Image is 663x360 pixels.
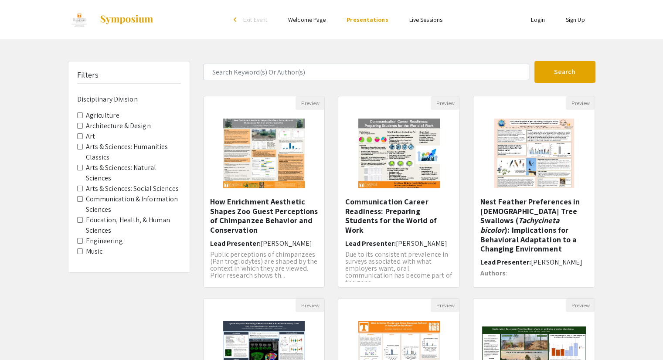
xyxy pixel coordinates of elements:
label: Arts & Sciences: Natural Sciences [86,163,181,183]
button: Search [534,61,595,83]
div: <... [480,270,588,291]
h5: Filters [77,70,99,80]
button: Preview [296,299,324,312]
span: [PERSON_NAME] [261,239,312,248]
label: Engineering [86,236,123,246]
button: Preview [566,299,595,312]
a: Discovery Day 2025 [68,9,154,31]
p: : [480,270,588,277]
span: [PERSON_NAME] [531,258,582,267]
img: Discovery Day 2025 [68,9,91,31]
img: <p><strong style="color: rgb(0, 0, 0);">Nest Feather Preferences in Male Tree Swallows (<em>Tachy... [486,110,583,197]
input: Search Keyword(s) Or Author(s) [203,64,529,80]
button: Preview [431,96,459,110]
button: Preview [431,299,459,312]
h6: Lead Presenter: [210,239,318,248]
span: Exit Event [243,16,267,24]
span: [PERSON_NAME] [396,239,447,248]
a: Sign Up [566,16,585,24]
a: Welcome Page [288,16,326,24]
label: Arts & Sciences: Social Sciences [86,183,179,194]
button: Preview [566,96,595,110]
label: Communication & Information Sciences [86,194,181,215]
label: Arts & Sciences: Humanities Classics [86,142,181,163]
strong: Authors [480,268,506,278]
h6: Lead Presenter: [480,258,588,266]
a: Live Sessions [409,16,442,24]
div: Open Presentation <p><strong style="color: rgb(0, 0, 0);">Nest Feather Preferences in Male Tree S... [473,96,595,288]
h5: Communication Career Readiness: Preparing Students for the World of Work [345,197,453,234]
h6: Disciplinary Division [77,95,181,103]
p: Due to its consistent prevalence in surveys associated with what employers want, oral communicati... [345,251,453,286]
p: Public perceptions of chimpanzees (Pan troglodytes) are shaped by the context in which they are v... [210,251,318,279]
label: Education, Health, & Human Sciences [86,215,181,236]
label: Music [86,246,103,257]
label: Agriculture [86,110,119,121]
img: <p>Communication Career Readiness: Preparing Students for the World of Work</p> [350,110,449,197]
img: <p>How Enrichment Aesthetic Shapes Zoo Guest Perceptions of Chimpanzee Behavior and Conservation</p> [214,110,313,197]
div: arrow_back_ios [234,17,239,22]
a: Presentations [347,16,388,24]
h5: Nest Feather Preferences in [DEMOGRAPHIC_DATA] Tree Swallows ( ): Implications for Behavioral Ada... [480,197,588,254]
label: Art [86,131,95,142]
a: Login [531,16,545,24]
button: Preview [296,96,324,110]
label: Architecture & Design [86,121,151,131]
div: Open Presentation <p>Communication Career Readiness: Preparing Students for the World of Work</p> [338,96,460,288]
h6: Lead Presenter: [345,239,453,248]
div: Open Presentation <p>How Enrichment Aesthetic Shapes Zoo Guest Perceptions of Chimpanzee Behavior... [203,96,325,288]
iframe: Chat [7,321,37,353]
img: Symposium by ForagerOne [99,14,154,25]
em: Tachycineta bicolor [480,215,559,235]
h5: How Enrichment Aesthetic Shapes Zoo Guest Perceptions of Chimpanzee Behavior and Conservation [210,197,318,234]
